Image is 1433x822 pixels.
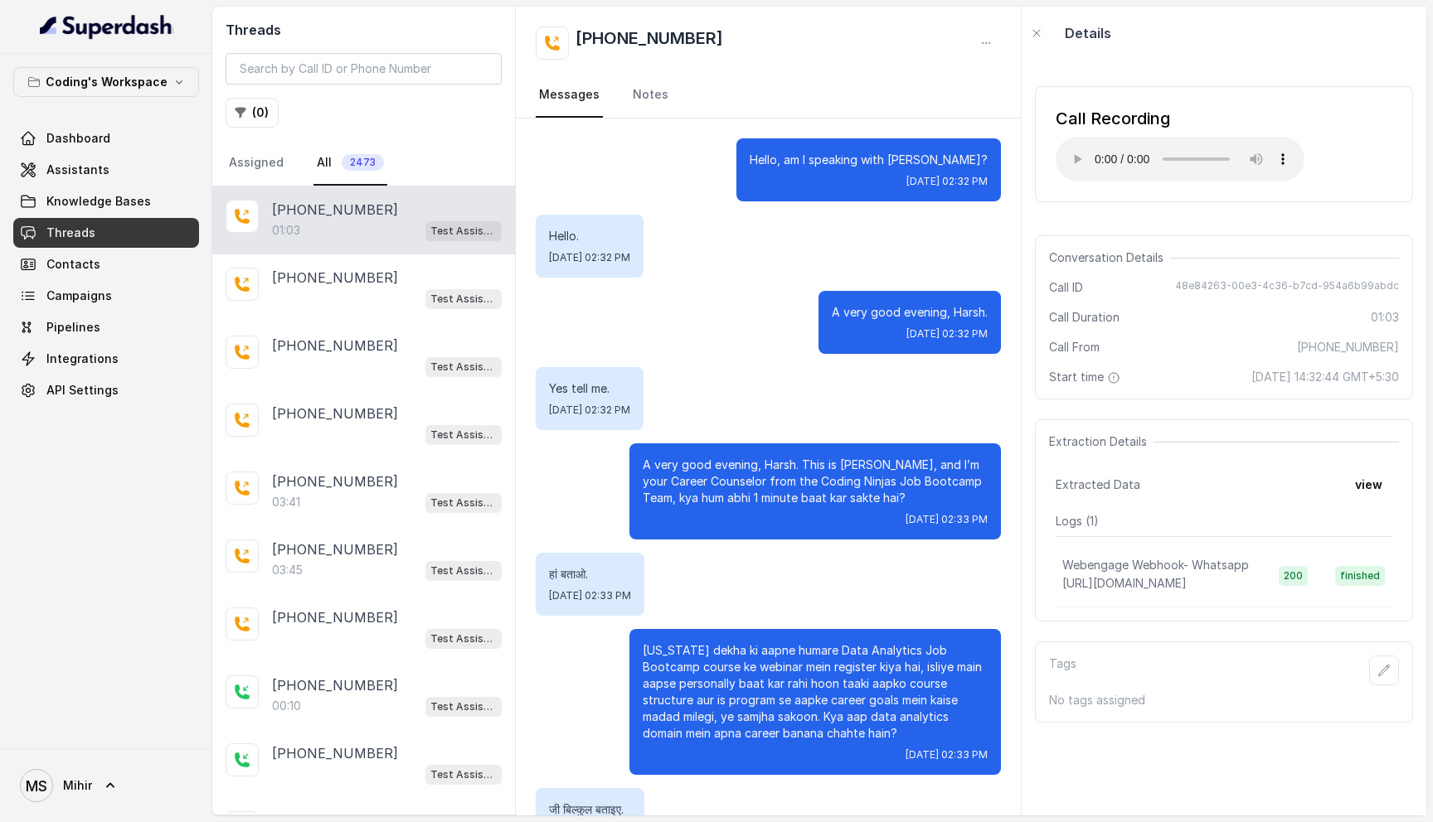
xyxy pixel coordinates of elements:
span: Mihir [63,777,92,794]
span: 01:03 [1371,309,1399,326]
p: [PHONE_NUMBER] [272,200,398,220]
span: [DATE] 02:33 PM [906,748,988,762]
h2: [PHONE_NUMBER] [576,27,723,60]
a: Assistants [13,155,199,185]
span: [DATE] 14:32:44 GMT+5:30 [1251,369,1399,385]
p: A very good evening, Harsh. [832,304,988,321]
span: Call Duration [1049,309,1120,326]
span: 200 [1279,566,1308,586]
span: 48e84263-00e3-4c36-b7cd-954a6b99abdc [1175,279,1399,296]
button: view [1345,470,1392,500]
p: Hello, am I speaking with [PERSON_NAME]? [750,152,988,168]
p: 00:10 [272,698,301,714]
span: Assistants [46,162,109,178]
p: A very good evening, Harsh. This is [PERSON_NAME], and I’m your Career Counselor from the Coding ... [643,457,988,506]
p: [PHONE_NUMBER] [272,607,398,627]
span: [DATE] 02:32 PM [549,251,630,264]
p: [PHONE_NUMBER] [272,268,398,288]
a: Integrations [13,344,199,374]
span: Integrations [46,351,119,367]
span: Call ID [1049,279,1083,296]
p: [PHONE_NUMBER] [272,675,398,695]
a: Campaigns [13,281,199,311]
a: Assigned [226,141,287,186]
span: Call From [1049,339,1100,355]
audio: Your browser does not support the audio element. [1056,137,1304,181]
p: Logs ( 1 ) [1056,513,1392,529]
p: No tags assigned [1049,692,1399,708]
p: हां बताओ. [549,566,631,583]
p: Test Assistant- 2 [430,563,497,579]
span: Dashboard [46,130,110,147]
a: Mihir [13,762,199,809]
div: Call Recording [1056,107,1304,130]
p: Coding's Workspace [46,72,168,92]
p: Test Assistant- 2 [430,359,497,375]
span: Contacts [46,256,100,273]
a: Contacts [13,249,199,279]
h2: Threads [226,20,502,40]
p: Test Assistant- 2 [430,766,497,783]
p: 01:03 [272,222,300,239]
span: [DATE] 02:33 PM [906,513,988,526]
p: [PHONE_NUMBER] [272,539,398,559]
a: Dashboard [13,123,199,153]
p: Yes tell me. [549,380,630,397]
span: Pipelines [46,319,100,336]
button: (0) [226,98,279,128]
span: Threads [46,225,95,241]
p: 03:45 [272,562,303,578]
text: MS [26,777,47,795]
span: [DATE] 02:33 PM [549,589,631,602]
nav: Tabs [536,73,1001,118]
nav: Tabs [226,141,502,186]
img: light.svg [40,13,173,40]
a: All2473 [313,141,387,186]
span: [DATE] 02:32 PM [549,404,630,417]
a: Threads [13,218,199,248]
input: Search by Call ID or Phone Number [226,53,502,85]
p: Test Assistant- 2 [430,699,497,715]
p: Webengage Webhook- Whatsapp [1062,557,1249,573]
a: Notes [629,73,672,118]
span: [DATE] 02:32 PM [906,327,988,341]
p: [PHONE_NUMBER] [272,471,398,491]
p: 03:41 [272,494,300,510]
p: Test Assistant- 2 [430,495,497,511]
span: Start time [1049,369,1124,385]
span: Campaigns [46,288,112,304]
p: Test Assistant- 2 [430,631,497,647]
span: API Settings [46,382,119,399]
a: API Settings [13,375,199,405]
span: finished [1335,566,1385,586]
button: Coding's Workspace [13,67,199,97]
p: [PHONE_NUMBER] [272,404,398,423]
p: Tags [1049,655,1076,685]
a: Knowledge Bases [13,186,199,216]
p: Test Assistant- 2 [430,291,497,307]
p: [US_STATE] dekha ki aapne humare Data Analytics Job Bootcamp course ke webinar mein register kiya... [643,642,988,742]
span: 2473 [342,154,384,171]
p: [PHONE_NUMBER] [272,336,398,355]
span: Extraction Details [1049,433,1154,450]
p: [PHONE_NUMBER] [272,743,398,763]
a: Pipelines [13,312,199,342]
p: Hello. [549,228,630,244]
span: [URL][DOMAIN_NAME] [1062,576,1187,590]
span: Conversation Details [1049,249,1170,266]
p: Details [1065,23,1111,43]
span: Extracted Data [1056,476,1140,493]
p: जी बिल्कुल बताइए. [549,801,631,818]
p: Test Assistant- 2 [430,427,497,443]
span: [PHONE_NUMBER] [1297,339,1399,355]
span: [DATE] 02:32 PM [906,175,988,188]
p: Test Assistant- 2 [430,223,497,239]
span: Knowledge Bases [46,193,151,210]
a: Messages [536,73,603,118]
